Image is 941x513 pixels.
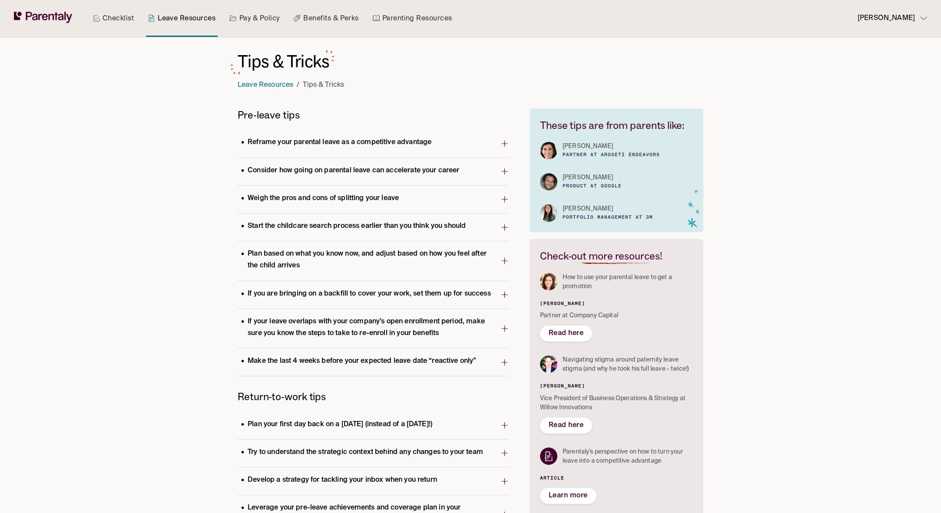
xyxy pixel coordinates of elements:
h6: Article [540,474,693,483]
a: [PERSON_NAME] [563,173,622,182]
button: Read here [540,418,592,434]
p: [PERSON_NAME] [563,204,613,214]
button: If your leave overlaps with your company’s open enrollment period, make sure you know the steps t... [238,309,509,348]
h6: Check-out more resources! [540,250,693,262]
p: Develop a strategy for tackling your inbox when you return [238,474,441,486]
h6: [PERSON_NAME] [540,382,693,391]
a: Read here [549,329,583,338]
a: Leave Resources [238,82,293,89]
span: Read here [549,330,583,337]
h6: These tips are from parents like: [540,119,693,132]
button: Consider how going on parental leave can accelerate your career [238,158,509,185]
p: Navigating stigma around paternity leave stigma (and why he took his full leave - twice!) [563,355,693,374]
button: Plan based on what you know now, and adjust based on how you feel after the child arrives [238,241,509,280]
h1: Tips & Tricks [238,51,329,72]
h6: Pre-leave tips [238,109,509,121]
a: [PERSON_NAME] [563,142,660,151]
p: [PERSON_NAME] [563,173,613,182]
h6: Portfolio Management at 3M [563,214,653,222]
li: / [297,79,299,91]
p: Make the last 4 weeks before your expected leave date “reactive only” [238,355,480,367]
button: Read here [540,326,592,342]
button: Start the childcare search process earlier than you think you should [238,214,509,241]
p: Consider how going on parental leave can accelerate your career [238,165,463,177]
p: If you are bringing on a backfill to cover your work, set them up for success [238,288,494,300]
span: Read here [549,422,583,429]
h6: Partner at Arogeti Endeavors [563,151,660,159]
a: Read here [549,421,583,430]
p: Try to understand the strategic context behind any changes to your team [238,447,487,458]
p: Reframe your parental leave as a competitive advantage [238,137,435,148]
span: Learn more [549,492,588,499]
p: Plan based on what you know now, and adjust based on how you feel after the child arrives [238,248,500,272]
p: Plan your first day back on a [DATE] (instead of a [DATE]!) [238,419,436,431]
button: Plan your first day back on a [DATE] (instead of a [DATE]!) [238,412,509,439]
button: If you are bringing on a backfill to cover your work, set them up for success [238,281,509,309]
p: Weigh the pros and cons of splitting your leave [238,193,402,204]
h6: Product at Google [563,182,622,191]
button: Weigh the pros and cons of splitting your leave [238,186,509,213]
button: Try to understand the strategic context behind any changes to your team [238,440,509,467]
button: Develop a strategy for tackling your inbox when you return [238,467,509,495]
p: Tips & Tricks [303,79,344,91]
button: Learn more [540,488,596,504]
p: Partner at Company Capital [540,311,693,320]
p: How to use your parental leave to get a promotion [563,273,693,291]
button: Make the last 4 weeks before your expected leave date “reactive only” [238,349,509,376]
p: Vice President of Business Operations & Strategy at Willow Innovations [540,394,693,412]
a: Learn more [549,491,588,500]
p: Parentaly’s perspective on how to turn your leave into a competitive advantage [563,447,693,466]
p: [PERSON_NAME] [563,142,613,151]
p: Start the childcare search process earlier than you think you should [238,220,469,232]
a: [PERSON_NAME] [563,204,653,214]
button: Reframe your parental leave as a competitive advantage [238,130,509,157]
p: [PERSON_NAME] [858,13,915,24]
h6: [PERSON_NAME] [540,300,693,308]
p: If your leave overlaps with your company’s open enrollment period, make sure you know the steps t... [238,316,500,339]
h6: Return-to-work tips [238,390,509,403]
